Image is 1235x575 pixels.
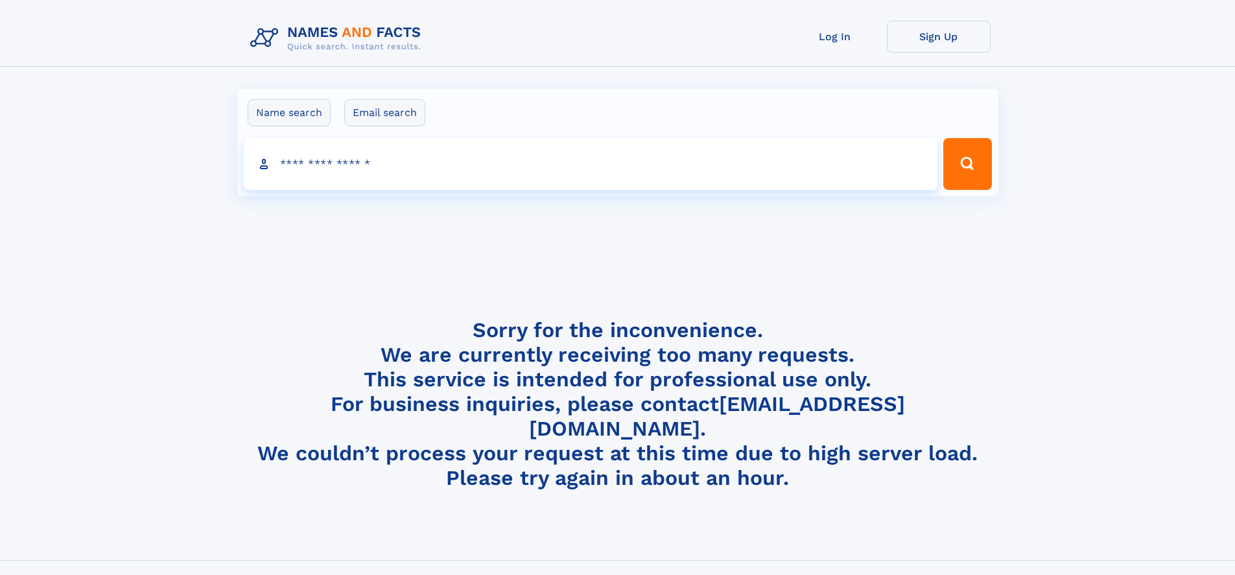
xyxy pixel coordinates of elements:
[887,21,991,53] a: Sign Up
[248,99,331,126] label: Name search
[529,392,905,441] a: [EMAIL_ADDRESS][DOMAIN_NAME]
[245,21,432,56] img: Logo Names and Facts
[344,99,425,126] label: Email search
[783,21,887,53] a: Log In
[943,138,991,190] button: Search Button
[244,138,938,190] input: search input
[245,318,991,491] h4: Sorry for the inconvenience. We are currently receiving too many requests. This service is intend...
